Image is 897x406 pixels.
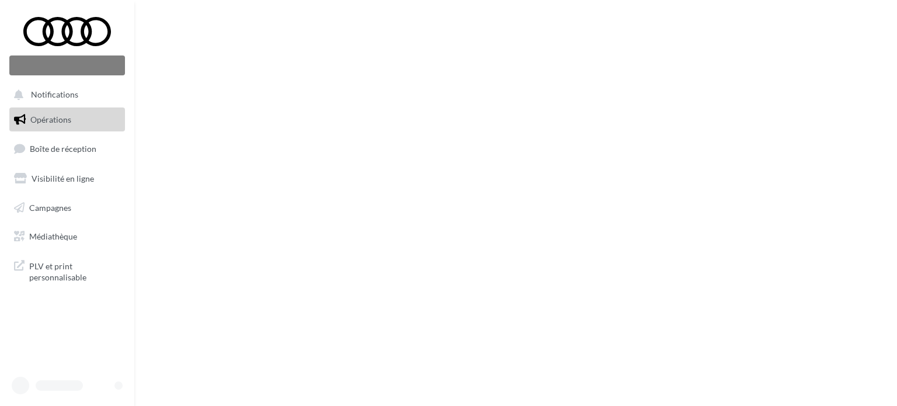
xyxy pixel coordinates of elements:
span: Campagnes [29,202,71,212]
span: PLV et print personnalisable [29,258,120,283]
div: Nouvelle campagne [9,55,125,75]
a: Boîte de réception [7,136,127,161]
span: Visibilité en ligne [32,173,94,183]
span: Notifications [31,90,78,100]
span: Médiathèque [29,231,77,241]
a: Visibilité en ligne [7,166,127,191]
a: Opérations [7,107,127,132]
a: Campagnes [7,196,127,220]
a: PLV et print personnalisable [7,254,127,288]
span: Opérations [30,114,71,124]
span: Boîte de réception [30,144,96,154]
a: Médiathèque [7,224,127,249]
